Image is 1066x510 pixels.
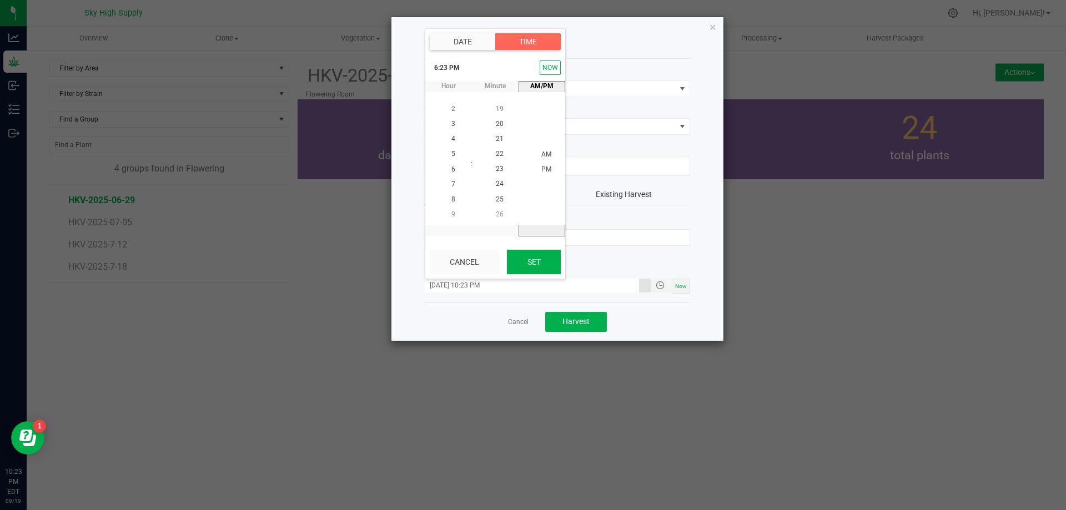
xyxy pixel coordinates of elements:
span: 19 [496,105,504,113]
span: 26 [496,210,504,218]
button: Date tab [430,33,496,50]
span: PM [541,165,551,173]
span: 2 [451,105,455,113]
span: 20 [496,120,504,128]
span: 9 [451,210,455,218]
span: 8 [451,195,455,203]
span: minute [472,81,519,91]
span: 4 [451,135,455,143]
button: Time tab [495,33,561,50]
span: 6 [451,165,455,173]
span: Toggle popup [651,279,672,292]
span: 5 [451,150,455,158]
button: Harvest [545,312,607,332]
input: MM/dd/yyyy HH:MM a [425,279,639,292]
span: 7 [451,180,455,188]
span: 24 [496,180,504,188]
span: Now [675,283,687,289]
a: Cancel [508,317,529,327]
button: Set [507,250,561,274]
span: 3 [451,120,455,128]
span: 21 [496,135,504,143]
button: Select now [540,60,561,75]
span: 22 [496,150,504,158]
iframe: Resource center unread badge [33,420,46,433]
iframe: Resource center [11,421,44,455]
span: 25 [496,195,504,203]
button: Cancel [430,250,499,274]
span: hour [425,81,472,91]
button: Existing Harvest [557,184,690,205]
span: 6:23 PM [430,59,464,77]
span: AM/PM [519,81,565,91]
span: 23 [496,165,504,173]
span: Harvest [562,317,590,326]
span: AM [541,150,551,158]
